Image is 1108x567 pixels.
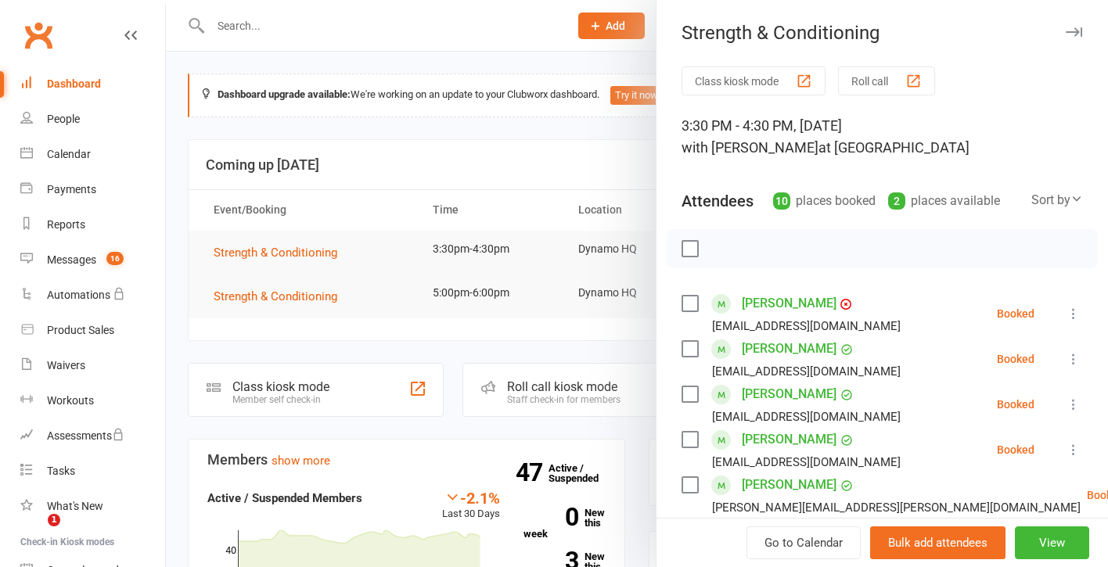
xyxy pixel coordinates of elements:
span: at [GEOGRAPHIC_DATA] [818,139,969,156]
div: Dashboard [47,77,101,90]
div: [PERSON_NAME][EMAIL_ADDRESS][PERSON_NAME][DOMAIN_NAME] [712,497,1081,518]
div: [EMAIL_ADDRESS][DOMAIN_NAME] [712,407,901,427]
div: places booked [773,190,876,212]
span: 1 [48,514,60,526]
div: 3:30 PM - 4:30 PM, [DATE] [682,115,1083,159]
button: View [1015,526,1089,559]
a: Reports [20,207,165,242]
div: Payments [47,183,96,196]
a: Dashboard [20,66,165,102]
div: places available [888,190,1000,212]
div: Booked [997,399,1034,410]
div: Booked [997,444,1034,455]
div: Product Sales [47,324,114,336]
a: Payments [20,172,165,207]
a: Tasks [20,454,165,489]
div: [EMAIL_ADDRESS][DOMAIN_NAME] [712,316,901,336]
div: Waivers [47,359,85,371]
div: Tasks [47,465,75,477]
div: Workouts [47,394,94,407]
a: Product Sales [20,313,165,348]
div: Messages [47,253,96,266]
button: Bulk add attendees [870,526,1005,559]
a: Automations [20,278,165,313]
a: [PERSON_NAME] [742,336,836,361]
div: Attendees [682,190,754,212]
a: What's New [20,489,165,524]
div: [EMAIL_ADDRESS][DOMAIN_NAME] [712,452,901,472]
div: 2 [888,192,905,210]
div: Reports [47,218,85,231]
div: 10 [773,192,790,210]
a: Workouts [20,383,165,418]
a: [PERSON_NAME] [742,382,836,407]
div: Strength & Conditioning [657,22,1108,44]
div: [EMAIL_ADDRESS][DOMAIN_NAME] [712,361,901,382]
button: Roll call [838,66,935,95]
iframe: Intercom live chat [16,514,53,551]
div: What's New [47,500,103,512]
button: Class kiosk mode [682,66,826,95]
a: Calendar [20,137,165,172]
a: [PERSON_NAME] [742,472,836,497]
div: Automations [47,289,110,301]
div: Booked [997,308,1034,319]
a: [PERSON_NAME] [742,427,836,452]
a: Go to Calendar [746,526,861,559]
a: Assessments [20,418,165,454]
div: Calendar [47,148,91,160]
a: Waivers [20,348,165,383]
a: [PERSON_NAME] [742,291,836,316]
div: People [47,113,80,125]
span: 16 [106,252,124,265]
a: Messages 16 [20,242,165,278]
a: Clubworx [19,16,58,55]
span: with [PERSON_NAME] [682,139,818,156]
div: Sort by [1031,190,1083,210]
a: People [20,102,165,137]
div: Booked [997,353,1034,364]
div: Assessments [47,429,124,442]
